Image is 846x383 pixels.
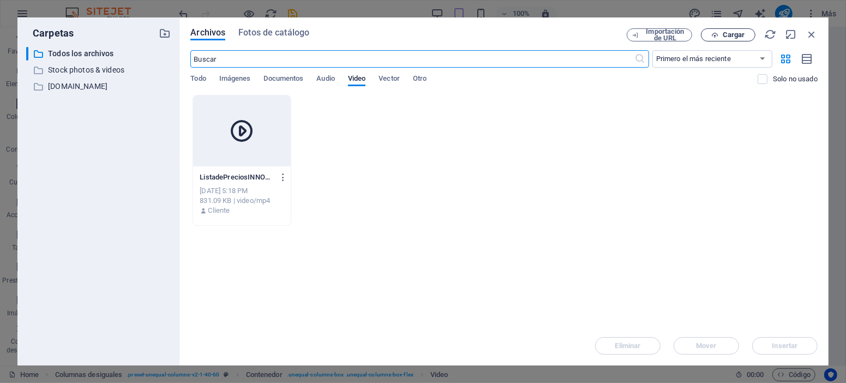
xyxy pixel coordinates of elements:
i: Cerrar [806,28,818,40]
span: Otro [413,72,427,87]
input: Buscar [190,50,634,68]
div: [DOMAIN_NAME] [26,80,171,93]
div: ​ [26,47,28,61]
span: Vector [379,72,400,87]
span: Todo [190,72,206,87]
div: Stock photos & videos [26,63,171,77]
p: Solo muestra los archivos que no están usándose en el sitio web. Los archivos añadidos durante es... [773,74,818,84]
span: Imágenes [219,72,251,87]
p: Carpetas [26,26,74,40]
p: Cliente [208,206,230,216]
span: Video [348,72,365,87]
p: [DOMAIN_NAME] [48,80,151,93]
span: Fotos de catálogo [238,26,309,39]
p: ListadePreciosINNOVAimpresin-_3uKh09QukFTmLYtTEVg6A.mp4 [200,172,274,182]
i: Minimizar [785,28,797,40]
span: Cargar [723,32,745,38]
div: [DATE] 5:18 PM [200,186,284,196]
i: Crear carpeta [159,27,171,39]
span: Audio [316,72,334,87]
span: Importación de URL [643,28,687,41]
img: WhatsApp [308,303,323,319]
span: Archivos [190,26,225,39]
span: Documentos [264,72,304,87]
p: Stock photos & videos [48,64,151,76]
p: Todos los archivos [48,47,151,60]
button: Importación de URL [627,28,692,41]
button: Cargar [701,28,755,41]
i: Volver a cargar [764,28,776,40]
div: 831.09 KB | video/mp4 [200,196,284,206]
